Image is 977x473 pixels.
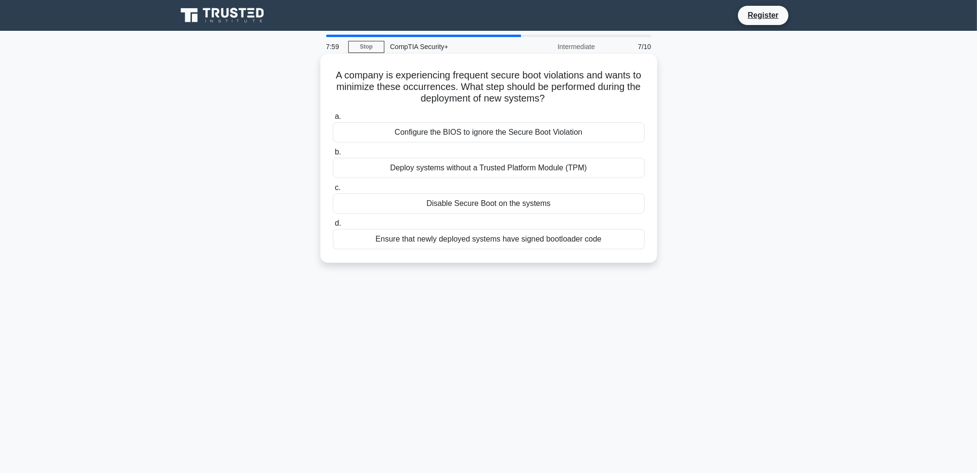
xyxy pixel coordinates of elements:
[332,69,646,105] h5: A company is experiencing frequent secure boot violations and wants to minimize these occurrences...
[384,37,517,56] div: CompTIA Security+
[333,158,645,178] div: Deploy systems without a Trusted Platform Module (TPM)
[517,37,601,56] div: Intermediate
[333,122,645,142] div: Configure the BIOS to ignore the Secure Boot Violation
[601,37,657,56] div: 7/10
[335,219,341,227] span: d.
[742,9,784,21] a: Register
[335,148,341,156] span: b.
[333,193,645,214] div: Disable Secure Boot on the systems
[320,37,348,56] div: 7:59
[335,183,341,192] span: c.
[333,229,645,249] div: Ensure that newly deployed systems have signed bootloader code
[348,41,384,53] a: Stop
[335,112,341,120] span: a.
